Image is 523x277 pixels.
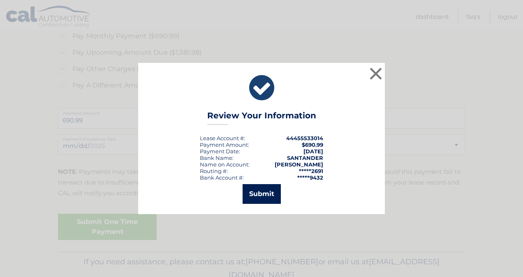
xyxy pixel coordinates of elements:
[200,148,240,155] div: :
[287,155,323,161] strong: SANTANDER
[243,184,281,204] button: Submit
[200,168,228,174] div: Routing #:
[303,148,323,155] span: [DATE]
[200,148,239,155] span: Payment Date
[200,141,249,148] div: Payment Amount:
[207,111,316,125] h3: Review Your Information
[200,174,244,181] div: Bank Account #:
[200,155,234,161] div: Bank Name:
[200,135,245,141] div: Lease Account #:
[200,161,250,168] div: Name on Account:
[302,141,323,148] span: $690.99
[368,65,384,82] button: ×
[286,135,323,141] strong: 44455533014
[275,161,323,168] strong: [PERSON_NAME]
